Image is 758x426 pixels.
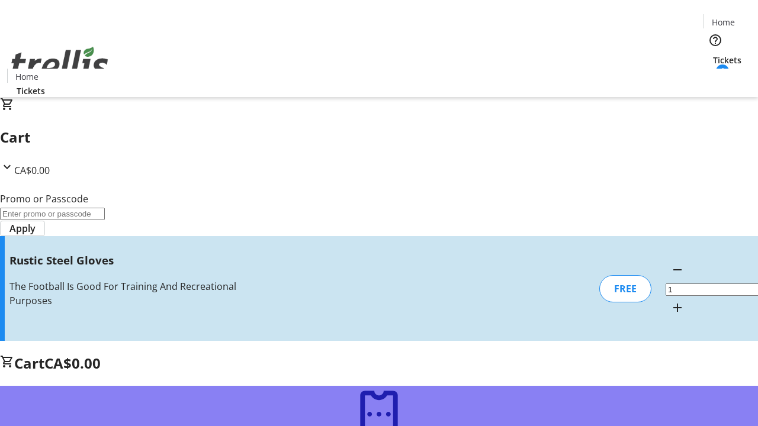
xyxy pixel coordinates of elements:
span: Home [712,16,735,28]
button: Cart [704,66,727,90]
button: Help [704,28,727,52]
a: Home [8,70,46,83]
a: Tickets [704,54,751,66]
span: Tickets [713,54,741,66]
button: Decrement by one [666,258,689,282]
span: Home [15,70,38,83]
div: The Football Is Good For Training And Recreational Purposes [9,279,268,308]
h3: Rustic Steel Gloves [9,252,268,269]
div: FREE [599,275,651,302]
span: Tickets [17,85,45,97]
button: Increment by one [666,296,689,319]
a: Tickets [7,85,54,97]
span: CA$0.00 [14,164,50,177]
img: Orient E2E Organization flh5GZJaF3's Logo [7,34,113,93]
span: CA$0.00 [44,353,101,373]
a: Home [704,16,742,28]
span: Apply [9,221,36,235]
